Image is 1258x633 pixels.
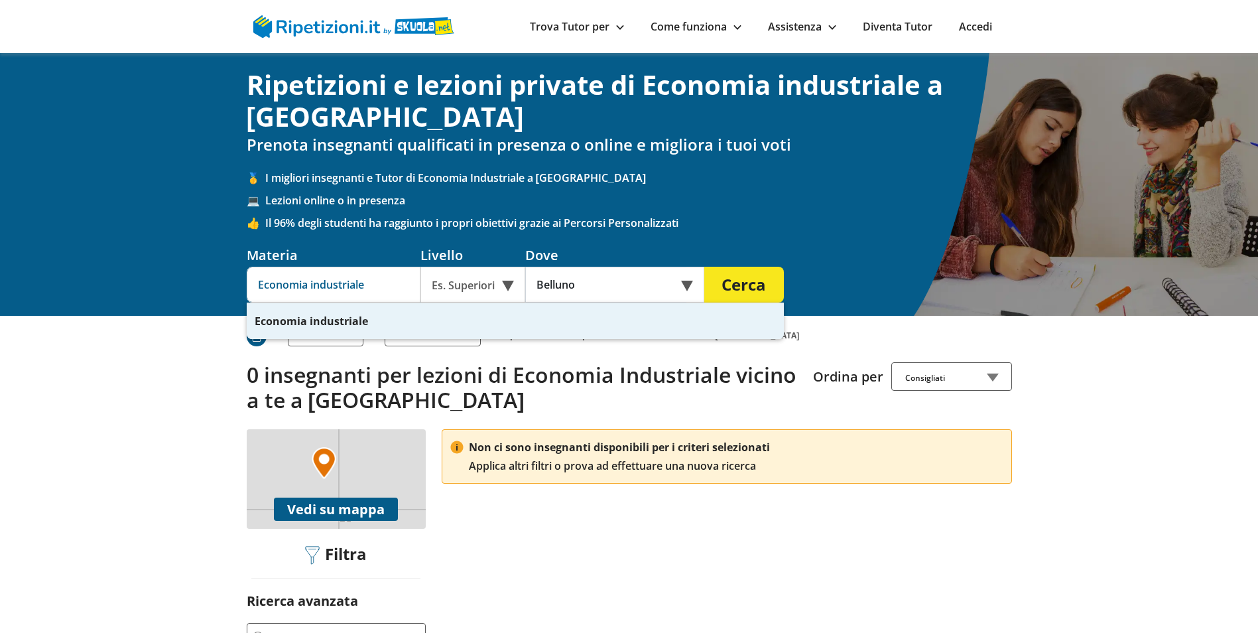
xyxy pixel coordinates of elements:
[450,441,464,454] img: prenota una consulenza
[247,193,265,208] span: 💻
[813,368,883,386] label: Ordina per
[525,267,686,303] input: Es. Indirizzo o CAP
[247,135,1012,155] h2: Prenota insegnanti qualificati in presenza o online e migliora i tuoi voti
[300,545,372,565] div: Filtra
[891,362,1012,391] div: Consigliati
[247,326,267,346] img: Piu prenotato
[420,246,525,264] div: Livello
[502,330,800,341] li: Ripetizioni e lezioni private di Economia industriale a [GEOGRAPHIC_DATA]
[265,171,1012,185] span: I migliori insegnanti e Tutor di Economia Industriale a [GEOGRAPHIC_DATA]
[420,267,525,303] div: Es. Superiori
[959,19,992,34] a: Accedi
[863,19,932,34] a: Diventa Tutor
[247,246,420,264] div: Materia
[265,193,1012,208] span: Lezioni online o in presenza
[247,69,1012,133] h1: Ripetizioni e lezioni private di Economia industriale a [GEOGRAPHIC_DATA]
[530,19,624,34] a: Trova Tutor per
[253,18,454,33] a: logo Skuola.net | Ripetizioni.it
[704,267,784,303] button: Cerca
[310,314,368,328] strong: industriale
[768,19,836,34] a: Assistenza
[312,447,336,479] img: Marker
[469,440,770,455] span: Non ci sono insegnanti disponibili per i criteri selezionati
[274,498,398,521] button: Vedi su mappa
[305,546,320,565] img: Filtra filtri mobile
[247,592,358,610] label: Ricerca avanzata
[651,19,741,34] a: Come funziona
[253,15,454,38] img: logo Skuola.net | Ripetizioni.it
[247,267,420,303] input: Es. Matematica
[247,171,265,185] span: 🥇
[255,314,307,328] strong: Economia
[247,216,265,230] span: 👍
[247,362,803,413] h2: 0 insegnanti per lezioni di Economia Industriale vicino a te a [GEOGRAPHIC_DATA]
[525,246,704,264] div: Dove
[265,216,1012,230] span: Il 96% degli studenti ha raggiunto i propri obiettivi grazie ai Percorsi Personalizzati
[469,438,770,475] p: Applica altri filtri o prova ad effettuare una nuova ricerca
